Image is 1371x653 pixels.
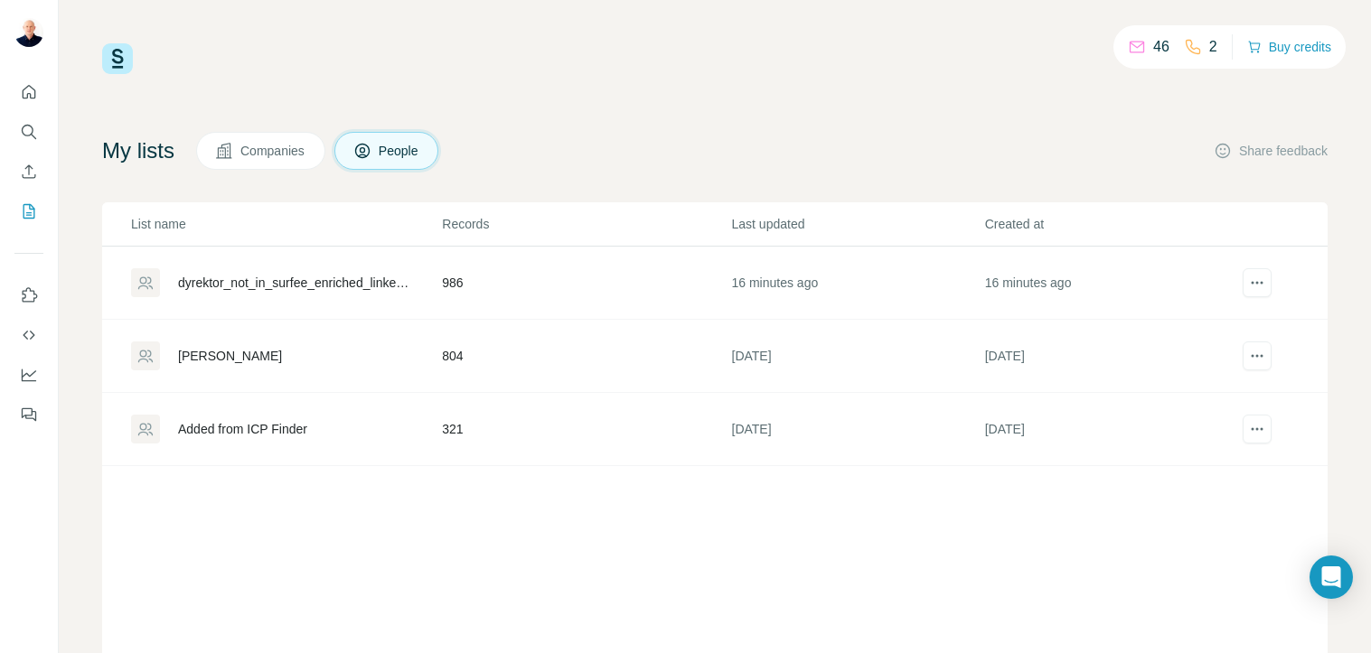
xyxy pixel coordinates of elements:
[14,319,43,351] button: Use Surfe API
[178,420,307,438] div: Added from ICP Finder
[379,142,420,160] span: People
[14,359,43,391] button: Dashboard
[1209,36,1217,58] p: 2
[441,247,730,320] td: 986
[984,320,1237,393] td: [DATE]
[1243,341,1272,370] button: actions
[14,398,43,431] button: Feedback
[1243,415,1272,443] button: actions
[1310,555,1353,599] div: Open Intercom Messenger
[441,320,730,393] td: 804
[1214,142,1328,160] button: Share feedback
[732,215,983,233] p: Last updated
[131,215,440,233] p: List name
[14,195,43,228] button: My lists
[14,76,43,108] button: Quick start
[240,142,306,160] span: Companies
[1243,268,1272,297] button: actions
[178,347,282,365] div: [PERSON_NAME]
[102,43,133,74] img: Surfe Logo
[731,320,984,393] td: [DATE]
[14,155,43,188] button: Enrich CSV
[731,393,984,466] td: [DATE]
[731,247,984,320] td: 16 minutes ago
[14,18,43,47] img: Avatar
[441,393,730,466] td: 321
[984,393,1237,466] td: [DATE]
[442,215,729,233] p: Records
[984,247,1237,320] td: 16 minutes ago
[178,274,411,292] div: dyrektor_not_in_surfee_enriched_linkedin_fuzzy
[1247,34,1331,60] button: Buy credits
[102,136,174,165] h4: My lists
[985,215,1236,233] p: Created at
[14,116,43,148] button: Search
[1153,36,1169,58] p: 46
[14,279,43,312] button: Use Surfe on LinkedIn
